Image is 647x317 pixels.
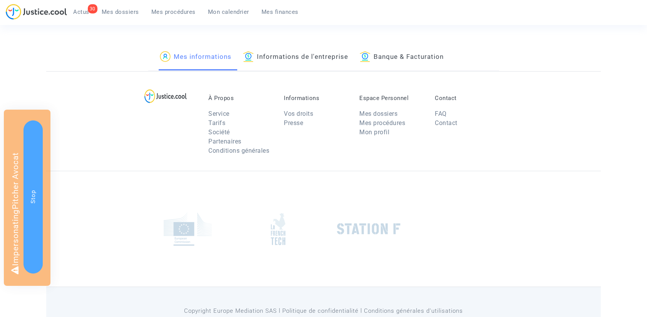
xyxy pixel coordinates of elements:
[160,51,171,62] img: icon-passager.svg
[435,110,447,117] a: FAQ
[284,95,348,102] p: Informations
[359,119,405,127] a: Mes procédures
[202,6,255,18] a: Mon calendrier
[243,44,348,70] a: Informations de l'entreprise
[359,95,423,102] p: Espace Personnel
[208,147,269,154] a: Conditions générales
[243,51,254,62] img: icon-banque.svg
[73,8,89,15] span: Actus
[208,95,272,102] p: À Propos
[435,119,458,127] a: Contact
[164,212,212,246] img: europe_commision.png
[208,128,230,136] a: Société
[96,6,145,18] a: Mes dossiers
[284,110,313,117] a: Vos droits
[271,213,285,245] img: french_tech.png
[255,6,305,18] a: Mes finances
[151,8,196,15] span: Mes procédures
[360,44,444,70] a: Banque & Facturation
[102,8,139,15] span: Mes dossiers
[208,138,241,145] a: Partenaires
[208,119,225,127] a: Tarifs
[360,51,370,62] img: icon-banque.svg
[284,119,303,127] a: Presse
[144,89,187,103] img: logo-lg.svg
[4,110,50,286] div: Impersonating
[208,8,249,15] span: Mon calendrier
[6,4,67,20] img: jc-logo.svg
[30,190,37,204] span: Stop
[208,110,230,117] a: Service
[88,4,97,13] div: 30
[160,44,231,70] a: Mes informations
[435,95,499,102] p: Contact
[359,110,397,117] a: Mes dossiers
[261,8,298,15] span: Mes finances
[337,223,401,235] img: stationf.png
[145,6,202,18] a: Mes procédures
[148,306,499,316] p: Copyright Europe Mediation SAS l Politique de confidentialité l Conditions générales d’utilisa...
[67,6,96,18] a: 30Actus
[23,120,43,274] button: Stop
[359,128,389,136] a: Mon profil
